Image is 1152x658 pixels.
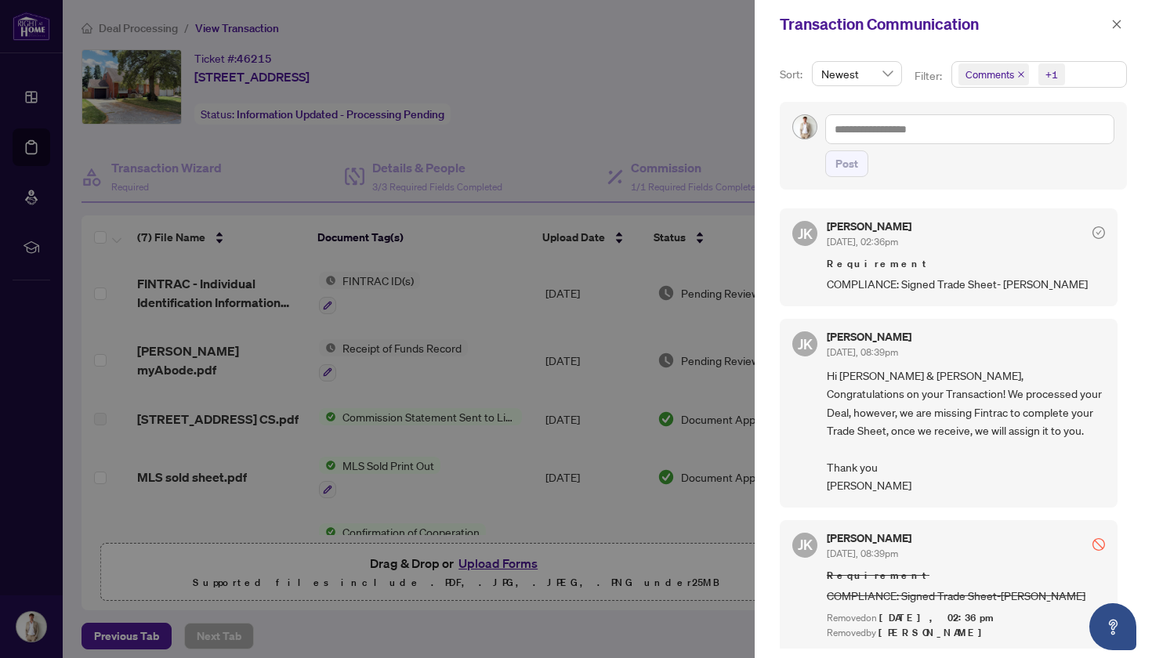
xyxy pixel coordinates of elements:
span: close [1017,70,1025,78]
h5: [PERSON_NAME] [827,331,911,342]
span: Requirement [827,568,1105,584]
img: Profile Icon [793,115,817,139]
div: +1 [1045,67,1058,82]
span: [DATE], 02:36pm [879,611,996,624]
button: Post [825,150,868,177]
button: Open asap [1089,603,1136,650]
span: [DATE], 02:36pm [827,236,898,248]
span: [DATE], 08:39pm [827,548,898,559]
p: Filter: [915,67,944,85]
h5: [PERSON_NAME] [827,221,911,232]
span: COMPLIANCE: Signed Trade Sheet- [PERSON_NAME] [827,275,1105,293]
span: Newest [821,62,893,85]
span: COMPLIANCE: Signed Trade Sheet-[PERSON_NAME] [827,587,1105,605]
span: stop [1092,538,1105,551]
div: Removed by [827,626,1105,641]
span: JK [798,222,813,244]
span: [DATE], 08:39pm [827,346,898,358]
div: Transaction Communication [780,13,1107,36]
span: Comments [965,67,1014,82]
h5: [PERSON_NAME] [827,533,911,544]
span: check-circle [1092,226,1105,239]
span: Comments [958,63,1029,85]
p: Sort: [780,66,806,83]
span: [PERSON_NAME] [878,626,991,639]
span: Hi [PERSON_NAME] & [PERSON_NAME], Congratulations on your Transaction! We processed your Deal, ho... [827,367,1105,495]
span: Requirement [827,256,1105,272]
span: JK [798,333,813,355]
div: Removed on [827,611,1105,626]
span: close [1111,19,1122,30]
span: JK [798,533,813,555]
